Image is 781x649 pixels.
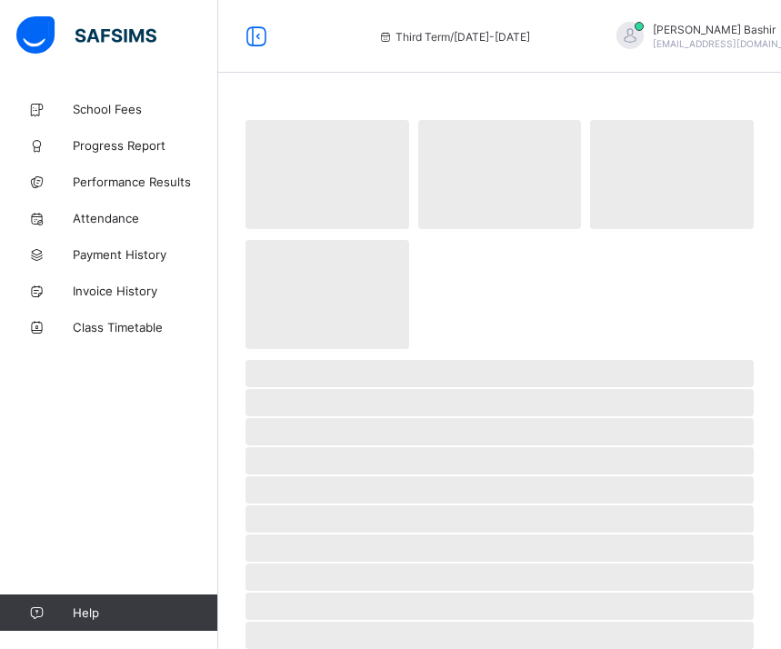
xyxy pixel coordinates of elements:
[245,389,754,416] span: ‌
[245,505,754,533] span: ‌
[245,447,754,474] span: ‌
[73,138,218,153] span: Progress Report
[245,360,754,387] span: ‌
[245,476,754,504] span: ‌
[73,247,218,262] span: Payment History
[73,211,218,225] span: Attendance
[245,418,754,445] span: ‌
[418,120,582,229] span: ‌
[245,534,754,562] span: ‌
[377,30,530,44] span: session/term information
[245,240,409,349] span: ‌
[245,593,754,620] span: ‌
[245,564,754,591] span: ‌
[73,320,218,334] span: Class Timetable
[73,284,218,298] span: Invoice History
[590,120,754,229] span: ‌
[245,622,754,649] span: ‌
[73,605,217,620] span: Help
[245,120,409,229] span: ‌
[73,175,218,189] span: Performance Results
[16,16,156,55] img: safsims
[73,102,218,116] span: School Fees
